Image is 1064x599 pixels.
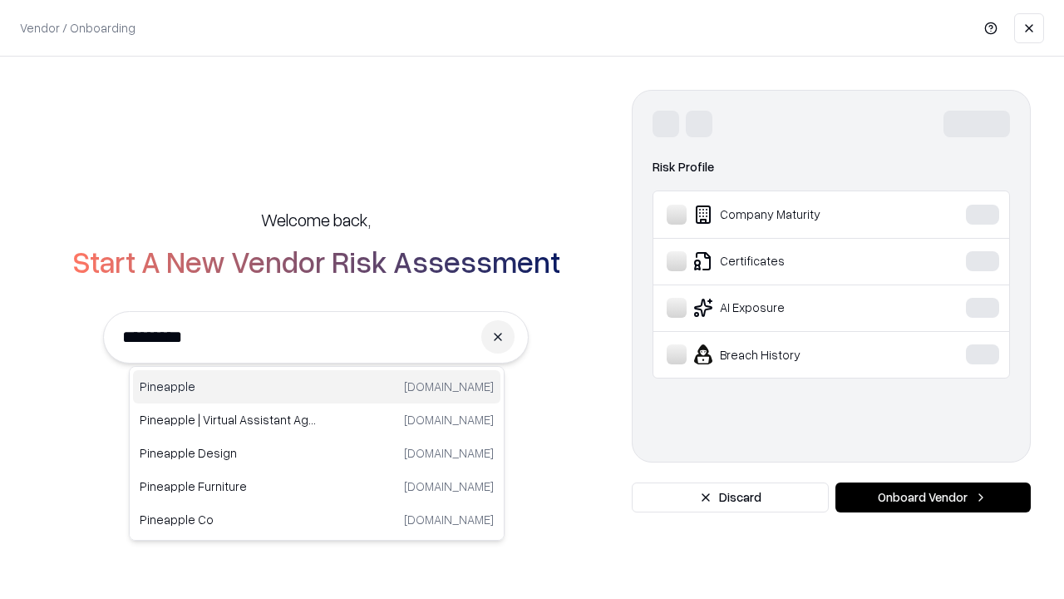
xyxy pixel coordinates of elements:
[632,483,829,512] button: Discard
[404,378,494,395] p: [DOMAIN_NAME]
[129,366,505,541] div: Suggestions
[140,378,317,395] p: Pineapple
[667,344,915,364] div: Breach History
[404,478,494,495] p: [DOMAIN_NAME]
[653,157,1010,177] div: Risk Profile
[261,208,371,231] h5: Welcome back,
[835,483,1031,512] button: Onboard Vendor
[404,411,494,428] p: [DOMAIN_NAME]
[404,511,494,528] p: [DOMAIN_NAME]
[140,444,317,462] p: Pineapple Design
[72,245,560,278] h2: Start A New Vendor Risk Assessment
[667,298,915,318] div: AI Exposure
[404,444,494,462] p: [DOMAIN_NAME]
[140,511,317,528] p: Pineapple Co
[140,411,317,428] p: Pineapple | Virtual Assistant Agency
[20,19,135,37] p: Vendor / Onboarding
[140,478,317,495] p: Pineapple Furniture
[667,251,915,271] div: Certificates
[667,205,915,225] div: Company Maturity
